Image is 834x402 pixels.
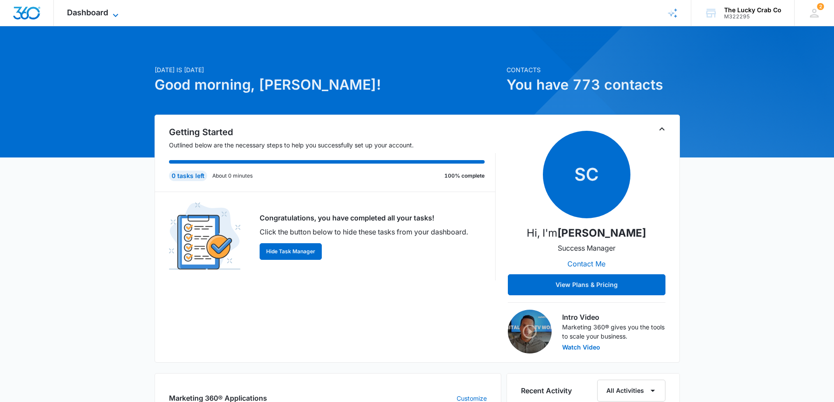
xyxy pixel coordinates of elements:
[562,322,665,341] p: Marketing 360® gives you the tools to scale your business.
[521,385,572,396] h6: Recent Activity
[260,243,322,260] button: Hide Task Manager
[657,124,667,134] button: Toggle Collapse
[817,3,824,10] span: 2
[67,8,108,17] span: Dashboard
[724,7,781,14] div: account name
[817,3,824,10] div: notifications count
[444,172,485,180] p: 100% complete
[260,227,468,237] p: Click the button below to hide these tasks from your dashboard.
[562,344,600,350] button: Watch Video
[597,380,665,402] button: All Activities
[508,310,552,353] img: Intro Video
[527,225,646,241] p: Hi, I'm
[557,227,646,239] strong: [PERSON_NAME]
[508,274,665,295] button: View Plans & Pricing
[155,74,501,95] h1: Good morning, [PERSON_NAME]!
[155,65,501,74] p: [DATE] is [DATE]
[169,140,496,150] p: Outlined below are the necessary steps to help you successfully set up your account.
[507,74,680,95] h1: You have 773 contacts
[169,171,207,181] div: 0 tasks left
[260,213,468,223] p: Congratulations, you have completed all your tasks!
[212,172,253,180] p: About 0 minutes
[543,131,630,218] span: SC
[559,253,614,274] button: Contact Me
[562,312,665,322] h3: Intro Video
[169,126,496,139] h2: Getting Started
[558,243,616,253] p: Success Manager
[507,65,680,74] p: Contacts
[724,14,781,20] div: account id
